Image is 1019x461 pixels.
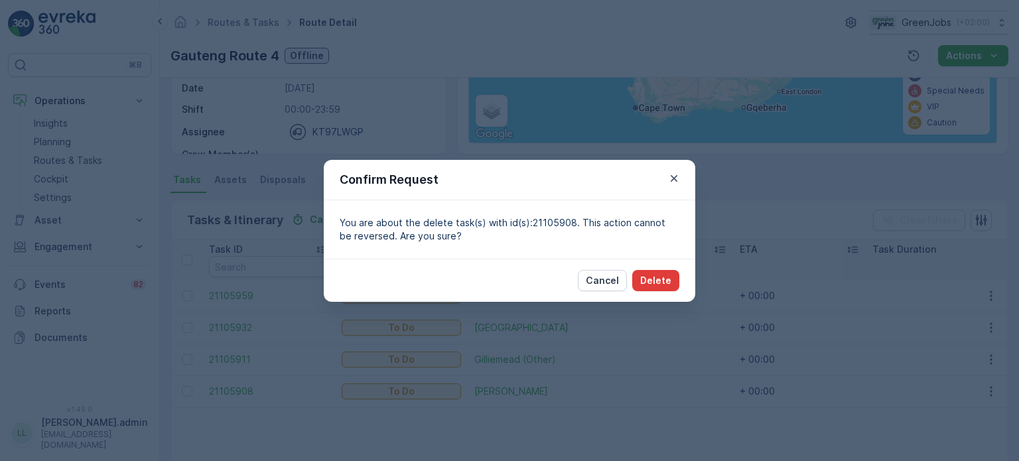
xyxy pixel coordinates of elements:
[578,270,627,291] button: Cancel
[632,270,679,291] button: Delete
[340,170,439,189] p: Confirm Request
[640,274,671,287] p: Delete
[340,216,679,243] p: You are about the delete task(s) with id(s):21105908. This action cannot be reversed. Are you sure?
[586,274,619,287] p: Cancel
